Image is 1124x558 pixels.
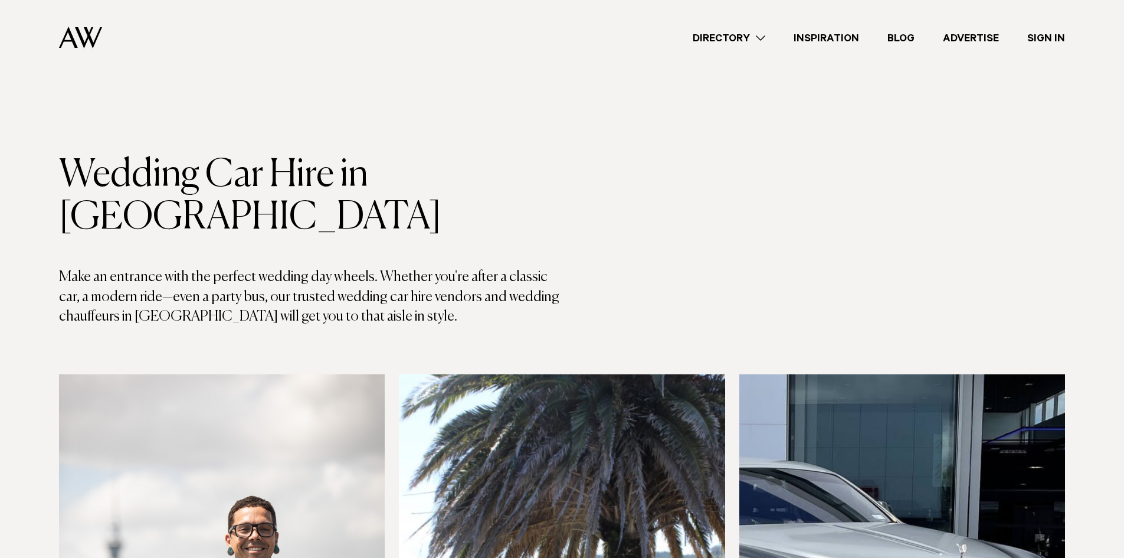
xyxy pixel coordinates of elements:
a: Blog [873,30,929,46]
a: Advertise [929,30,1013,46]
img: Auckland Weddings Logo [59,27,102,48]
a: Inspiration [779,30,873,46]
h1: Wedding Car Hire in [GEOGRAPHIC_DATA] [59,154,562,239]
p: Make an entrance with the perfect wedding day wheels. Whether you're after a classic car, a moder... [59,267,562,327]
a: Sign In [1013,30,1079,46]
a: Directory [679,30,779,46]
